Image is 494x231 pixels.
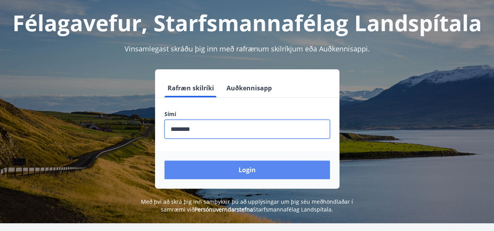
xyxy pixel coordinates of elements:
[194,206,253,213] a: Persónuverndarstefna
[223,79,275,97] button: Auðkennisapp
[164,79,217,97] button: Rafræn skilríki
[125,44,370,53] span: Vinsamlegast skráðu þig inn með rafrænum skilríkjum eða Auðkennisappi.
[9,8,485,37] h1: Félagavefur, Starfsmannafélag Landspítala
[164,110,330,118] label: Sími
[164,160,330,179] button: Login
[141,198,353,213] span: Með því að skrá þig inn samþykkir þú að upplýsingar um þig séu meðhöndlaðar í samræmi við Starfsm...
